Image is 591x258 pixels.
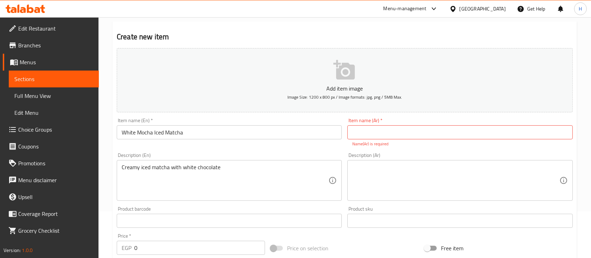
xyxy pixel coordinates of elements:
[117,32,573,42] h2: Create new item
[9,87,99,104] a: Full Menu View
[3,54,99,71] a: Menus
[9,71,99,87] a: Sections
[3,155,99,172] a: Promotions
[460,5,506,13] div: [GEOGRAPHIC_DATA]
[122,164,328,197] textarea: Creamy iced matcha with white chocolate
[287,244,328,252] span: Price on selection
[18,193,93,201] span: Upsell
[441,244,463,252] span: Free item
[14,75,93,83] span: Sections
[134,241,265,255] input: Please enter price
[347,214,572,228] input: Please enter product sku
[22,246,33,255] span: 1.0.0
[18,176,93,184] span: Menu disclaimer
[9,104,99,121] a: Edit Menu
[128,84,562,93] p: Add item image
[3,121,99,138] a: Choice Groups
[383,5,427,13] div: Menu-management
[117,125,342,139] input: Enter name En
[18,41,93,49] span: Branches
[3,205,99,222] a: Coverage Report
[14,92,93,100] span: Full Menu View
[3,37,99,54] a: Branches
[18,210,93,218] span: Coverage Report
[287,93,402,101] span: Image Size: 1200 x 800 px / Image formats: jpg, png / 5MB Max.
[3,20,99,37] a: Edit Restaurant
[4,246,21,255] span: Version:
[3,172,99,188] a: Menu disclaimer
[117,214,342,228] input: Please enter product barcode
[347,125,572,139] input: Enter name Ar
[3,222,99,239] a: Grocery Checklist
[20,58,93,66] span: Menus
[122,244,131,252] p: EGP
[18,125,93,134] span: Choice Groups
[14,108,93,117] span: Edit Menu
[352,141,568,147] p: Name(Ar) is required
[3,188,99,205] a: Upsell
[579,5,582,13] span: H
[117,48,573,112] button: Add item imageImage Size: 1200 x 800 px / Image formats: jpg, png / 5MB Max.
[3,138,99,155] a: Coupons
[18,24,93,33] span: Edit Restaurant
[18,226,93,235] span: Grocery Checklist
[18,159,93,167] span: Promotions
[18,142,93,151] span: Coupons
